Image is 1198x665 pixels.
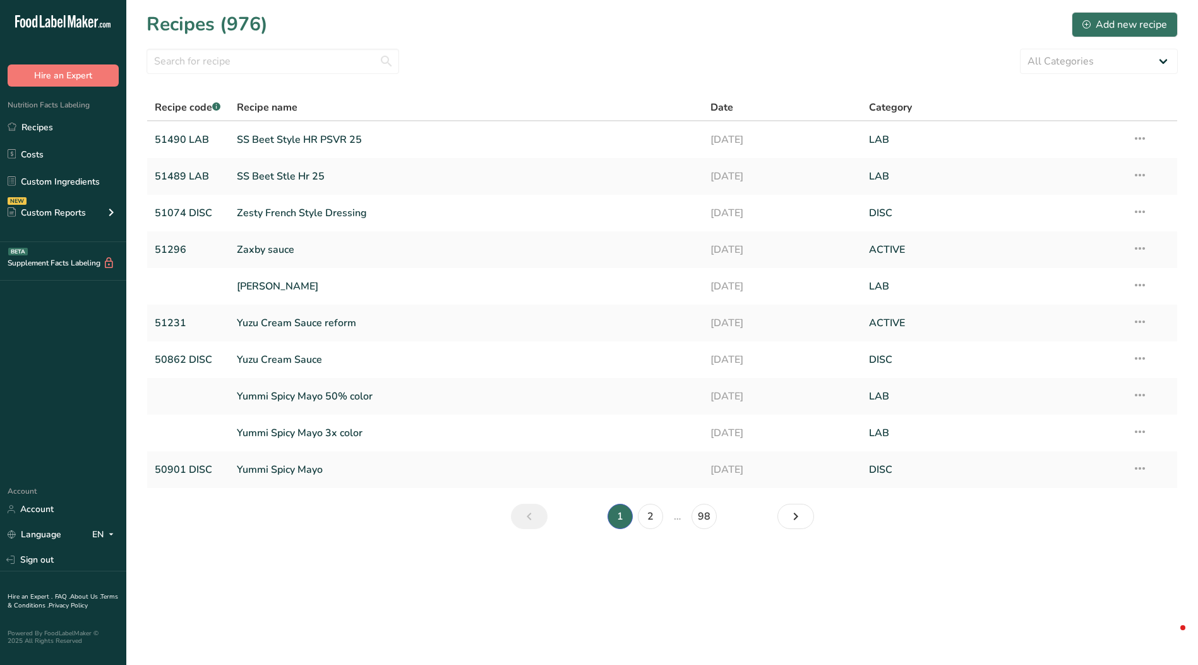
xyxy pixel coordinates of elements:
[869,200,1117,226] a: DISC
[710,236,853,263] a: [DATE]
[710,200,853,226] a: [DATE]
[869,420,1117,446] a: LAB
[1072,12,1178,37] button: Add new recipe
[237,383,696,410] a: Yummi Spicy Mayo 50% color
[869,456,1117,483] a: DISC
[869,383,1117,410] a: LAB
[8,630,119,645] div: Powered By FoodLabelMaker © 2025 All Rights Reserved
[8,206,86,219] div: Custom Reports
[155,236,222,263] a: 51296
[710,420,853,446] a: [DATE]
[869,273,1117,300] a: LAB
[710,310,853,336] a: [DATE]
[710,456,853,483] a: [DATE]
[710,346,853,373] a: [DATE]
[237,163,696,190] a: SS Beet Stle Hr 25
[237,273,696,300] a: [PERSON_NAME]
[155,310,222,336] a: 51231
[869,100,912,115] span: Category
[237,236,696,263] a: Zaxby sauce
[147,49,399,74] input: Search for recipe
[638,504,663,529] a: Page 2.
[710,163,853,190] a: [DATE]
[155,346,222,373] a: 50862 DISC
[237,126,696,153] a: SS Beet Style HR PSVR 25
[155,101,220,114] span: Recipe code
[155,200,222,226] a: 51074 DISC
[237,100,297,115] span: Recipe name
[8,248,28,255] div: BETA
[1155,622,1185,652] iframe: Intercom live chat
[147,10,268,39] h1: Recipes (976)
[8,197,27,205] div: NEW
[710,126,853,153] a: [DATE]
[237,310,696,336] a: Yuzu Cream Sauce reform
[511,504,548,529] a: Previous page
[237,346,696,373] a: Yuzu Cream Sauce
[692,504,717,529] a: Page 98.
[155,163,222,190] a: 51489 LAB
[869,346,1117,373] a: DISC
[777,504,814,529] a: Next page
[869,163,1117,190] a: LAB
[92,527,119,542] div: EN
[869,310,1117,336] a: ACTIVE
[8,592,52,601] a: Hire an Expert .
[155,126,222,153] a: 51490 LAB
[8,523,61,546] a: Language
[8,592,118,610] a: Terms & Conditions .
[70,592,100,601] a: About Us .
[237,420,696,446] a: Yummi Spicy Mayo 3x color
[8,64,119,87] button: Hire an Expert
[1082,17,1167,32] div: Add new recipe
[710,273,853,300] a: [DATE]
[237,456,696,483] a: Yummi Spicy Mayo
[869,126,1117,153] a: LAB
[49,601,88,610] a: Privacy Policy
[869,236,1117,263] a: ACTIVE
[55,592,70,601] a: FAQ .
[237,200,696,226] a: Zesty French Style Dressing
[710,383,853,410] a: [DATE]
[155,456,222,483] a: 50901 DISC
[710,100,733,115] span: Date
